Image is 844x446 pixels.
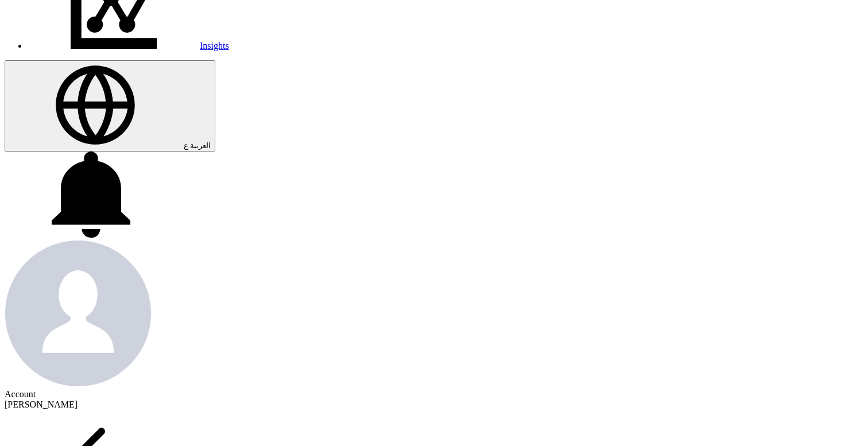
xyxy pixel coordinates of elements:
[5,240,152,387] img: profile_test.png
[5,400,839,410] div: [PERSON_NAME]
[5,60,215,152] button: العربية ع
[184,141,188,150] span: ع
[190,141,211,150] span: العربية
[5,389,839,400] div: Account
[28,41,229,51] a: Insights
